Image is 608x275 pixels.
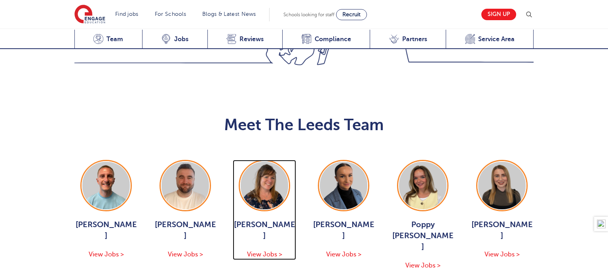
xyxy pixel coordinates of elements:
[478,162,526,209] img: Layla McCosker
[282,30,370,49] a: Compliance
[484,251,520,258] span: View Jobs >
[174,35,188,43] span: Jobs
[161,162,209,209] img: Chris Rushton
[312,160,375,260] a: [PERSON_NAME] View Jobs >
[283,12,334,17] span: Schools looking for staff
[391,160,454,271] a: Poppy [PERSON_NAME] View Jobs >
[320,162,367,209] img: Holly Johnson
[247,251,282,258] span: View Jobs >
[402,35,427,43] span: Partners
[74,160,138,260] a: [PERSON_NAME] View Jobs >
[115,11,139,17] a: Find jobs
[446,30,534,49] a: Service Area
[142,30,207,49] a: Jobs
[154,219,217,241] span: [PERSON_NAME]
[470,160,534,260] a: [PERSON_NAME] View Jobs >
[155,11,186,17] a: For Schools
[478,35,515,43] span: Service Area
[202,11,256,17] a: Blogs & Latest News
[168,251,203,258] span: View Jobs >
[74,5,105,25] img: Engage Education
[239,35,264,43] span: Reviews
[241,162,288,209] img: Joanne Wright
[89,251,124,258] span: View Jobs >
[391,219,454,252] span: Poppy [PERSON_NAME]
[207,30,283,49] a: Reviews
[342,11,361,17] span: Recruit
[326,251,361,258] span: View Jobs >
[405,262,441,269] span: View Jobs >
[82,162,130,209] img: George Dignam
[233,160,296,260] a: [PERSON_NAME] View Jobs >
[336,9,367,20] a: Recruit
[470,219,534,241] span: [PERSON_NAME]
[74,116,534,135] h2: Meet The Leeds Team
[399,162,446,209] img: Poppy Burnside
[74,219,138,241] span: [PERSON_NAME]
[106,35,123,43] span: Team
[370,30,446,49] a: Partners
[74,30,142,49] a: Team
[154,160,217,260] a: [PERSON_NAME] View Jobs >
[481,9,516,20] a: Sign up
[233,219,296,241] span: [PERSON_NAME]
[315,35,351,43] span: Compliance
[312,219,375,241] span: [PERSON_NAME]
